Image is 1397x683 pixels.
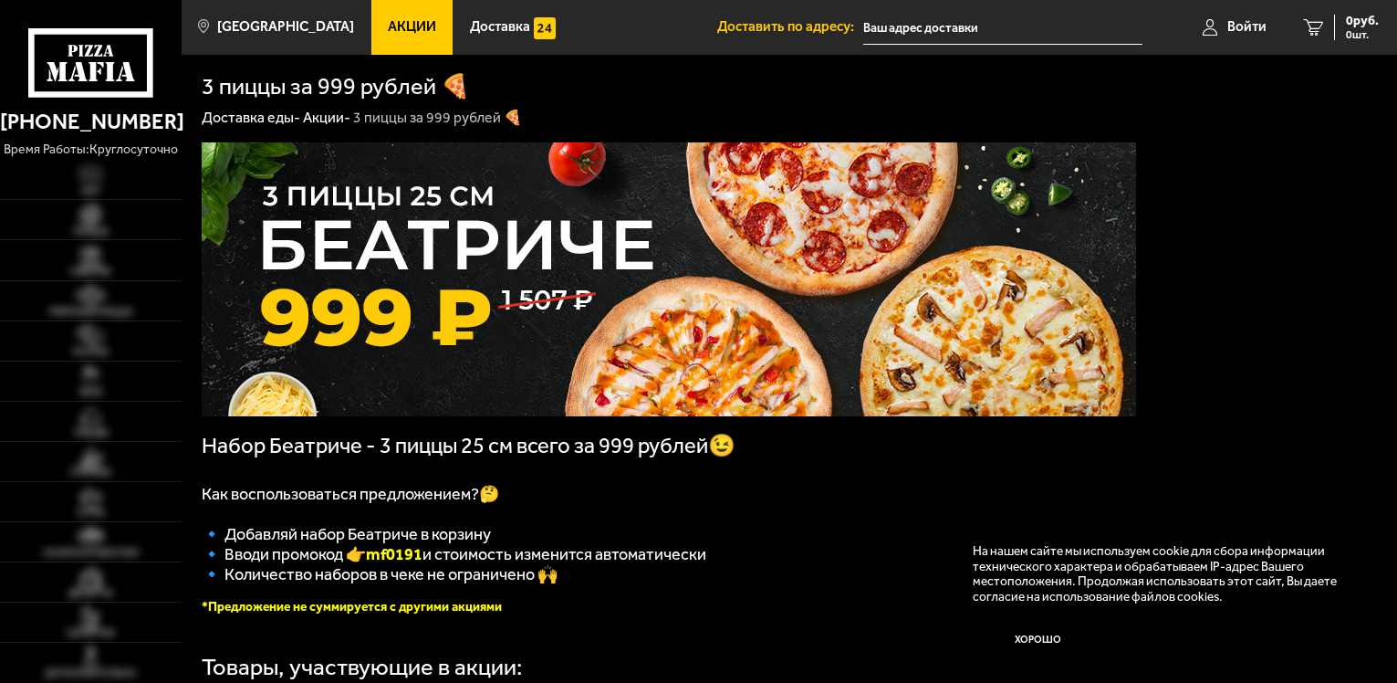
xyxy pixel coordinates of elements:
font: *Предложение не суммируется с другими акциями [202,599,502,615]
b: mf0191 [366,544,422,564]
span: Набор Беатриче - 3 пиццы 25 см всего за 999 рублей😉 [202,433,735,458]
a: Акции- [303,109,350,126]
span: 🔹 Добавляй набор Беатриче в корзину [202,524,491,544]
div: 3 пиццы за 999 рублей 🍕 [353,109,522,128]
span: 0 руб. [1346,15,1379,27]
div: Товары, участвующие в акции: [202,656,523,679]
span: [GEOGRAPHIC_DATA] [217,20,354,34]
span: Войти [1227,20,1267,34]
input: Ваш адрес доставки [863,11,1142,45]
span: Как воспользоваться предложением?🤔 [202,484,499,504]
span: Доставка [470,20,530,34]
span: Акции [388,20,436,34]
span: 🔹 Количество наборов в чеке не ограничено 🙌 [202,564,558,584]
img: 15daf4d41897b9f0e9f617042186c801.svg [534,17,556,39]
p: На нашем сайте мы используем cookie для сбора информации технического характера и обрабатываем IP... [973,543,1351,604]
span: 0 шт. [1346,29,1379,40]
h1: 3 пиццы за 999 рублей 🍕 [202,75,470,99]
span: 🔹 Вводи промокод 👉 и стоимость изменится автоматически [202,544,706,564]
a: Доставка еды- [202,109,300,126]
img: 1024x1024 [202,142,1136,416]
button: Хорошо [973,618,1104,662]
span: Доставить по адресу: [717,20,863,34]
